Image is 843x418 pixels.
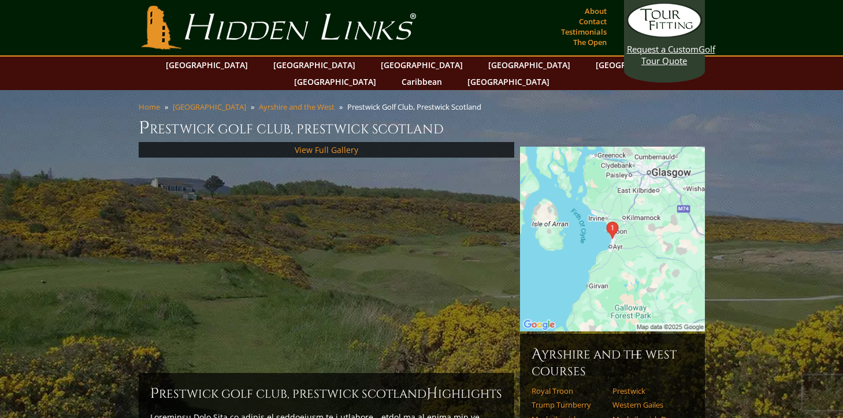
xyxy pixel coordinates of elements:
a: [GEOGRAPHIC_DATA] [268,57,361,73]
a: [GEOGRAPHIC_DATA] [375,57,469,73]
span: Request a Custom [627,43,699,55]
a: Contact [576,13,610,29]
a: The Open [570,34,610,50]
a: About [582,3,610,19]
span: H [426,385,438,403]
a: Caribbean [396,73,448,90]
h6: Ayrshire and the West Courses [532,345,693,379]
a: [GEOGRAPHIC_DATA] [160,57,254,73]
a: Request a CustomGolf Tour Quote [627,3,702,66]
a: [GEOGRAPHIC_DATA] [173,102,246,112]
a: Trump Turnberry [532,400,605,409]
img: Google Map of Prestwick Golf Club, Links Road, Prestwick, Scotland, United Kingdom [520,147,705,331]
a: View Full Gallery [295,144,358,155]
a: [GEOGRAPHIC_DATA] [288,73,382,90]
a: Royal Troon [532,386,605,395]
a: Testimonials [558,24,610,40]
a: Prestwick [612,386,686,395]
a: Western Gailes [612,400,686,409]
a: [GEOGRAPHIC_DATA] [590,57,684,73]
a: [GEOGRAPHIC_DATA] [482,57,576,73]
a: [GEOGRAPHIC_DATA] [462,73,555,90]
li: Prestwick Golf Club, Prestwick Scotland [347,102,486,112]
a: Home [139,102,160,112]
h1: Prestwick Golf Club, Prestwick Scotland [139,117,705,140]
h2: Prestwick Golf Club, Prestwick Scotland ighlights [150,385,503,403]
a: Ayrshire and the West [259,102,335,112]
